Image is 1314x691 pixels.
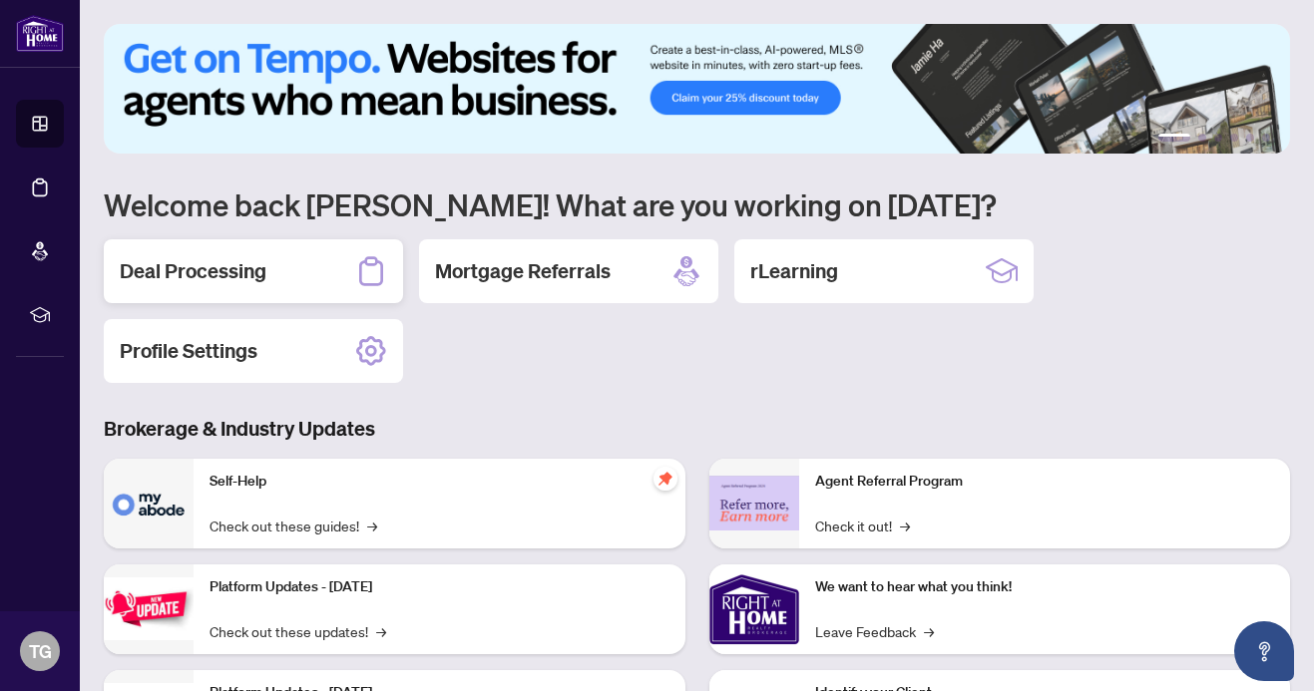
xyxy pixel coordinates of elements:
[815,576,1275,598] p: We want to hear what you think!
[1198,134,1206,142] button: 2
[900,515,910,536] span: →
[1214,134,1222,142] button: 3
[1246,134,1254,142] button: 5
[104,415,1290,443] h3: Brokerage & Industry Updates
[654,467,677,491] span: pushpin
[104,459,194,548] img: Self-Help
[210,471,669,493] p: Self-Help
[210,620,386,642] a: Check out these updates!→
[924,620,934,642] span: →
[1262,134,1270,142] button: 6
[376,620,386,642] span: →
[210,576,669,598] p: Platform Updates - [DATE]
[210,515,377,536] a: Check out these guides!→
[367,515,377,536] span: →
[750,257,838,285] h2: rLearning
[104,577,194,640] img: Platform Updates - July 21, 2025
[815,515,910,536] a: Check it out!→
[815,471,1275,493] p: Agent Referral Program
[1158,134,1190,142] button: 1
[1234,621,1294,681] button: Open asap
[120,257,266,285] h2: Deal Processing
[815,620,934,642] a: Leave Feedback→
[29,637,52,665] span: TG
[104,185,1290,223] h1: Welcome back [PERSON_NAME]! What are you working on [DATE]?
[709,476,799,530] img: Agent Referral Program
[709,564,799,654] img: We want to hear what you think!
[435,257,611,285] h2: Mortgage Referrals
[104,24,1290,154] img: Slide 0
[120,337,257,365] h2: Profile Settings
[1230,134,1238,142] button: 4
[16,15,64,52] img: logo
